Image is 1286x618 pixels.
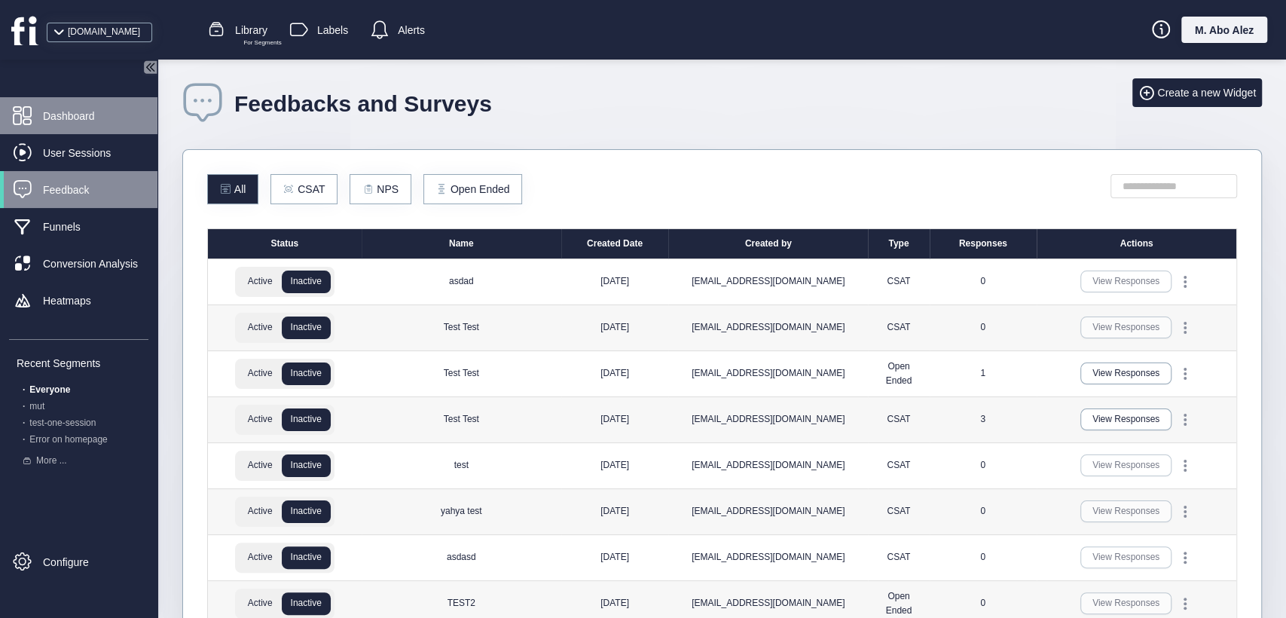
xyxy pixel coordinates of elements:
button: View Responses [1077,408,1175,430]
span: Inactive [281,550,335,564]
div: [DATE] [599,550,631,564]
div: [DATE] [599,274,631,289]
div: [EMAIL_ADDRESS][DOMAIN_NAME] [685,504,851,519]
div: 0 [980,320,986,335]
div: 1 [980,366,986,381]
span: Alerts [404,22,435,38]
span: Active [234,458,281,472]
div: 0 [980,274,986,289]
div: [EMAIL_ADDRESS][DOMAIN_NAME] [685,596,851,610]
button: View Responses [1077,546,1175,568]
span: Configure [43,554,118,571]
div: [EMAIL_ADDRESS][DOMAIN_NAME] [685,366,851,381]
div: CSAT [887,550,911,564]
div: 0 [980,596,986,610]
span: Active [234,596,281,610]
button: View Responses [1077,271,1175,292]
mat-button-toggle-group: Switch State [231,359,339,389]
span: For Segments [243,38,286,48]
div: Test Test [442,320,481,335]
span: Inactive [281,458,335,472]
div: Recent Segments [17,355,148,372]
span: . [23,430,25,445]
mat-button-toggle-group: Switch State [231,543,339,573]
div: [DATE] [599,320,631,335]
span: All [234,181,248,197]
div: Created Date [561,229,669,259]
span: User Sessions [43,145,138,161]
span: . [23,397,25,411]
div: TEST2 [448,596,475,610]
div: Open Ended [875,359,921,388]
span: . [23,381,25,395]
span: Conversion Analysis [43,255,171,272]
span: Labels [321,22,354,38]
button: View Responses [1077,363,1175,384]
span: Active [234,366,281,380]
span: Active [234,550,281,564]
div: CSAT [887,504,911,519]
button: View Responses [1077,500,1175,522]
span: More ... [36,454,69,468]
span: Inactive [281,366,335,380]
div: Name [362,229,561,259]
mat-button-toggle-group: Switch State [231,267,339,297]
mat-button-toggle-group: Switch State [231,313,339,343]
div: Responses [930,229,1037,259]
div: 0 [980,458,986,473]
div: Status [208,229,362,259]
div: [EMAIL_ADDRESS][DOMAIN_NAME] [685,550,851,564]
span: Active [234,412,281,426]
div: Open Ended [875,589,921,618]
div: [DATE] [599,412,631,427]
div: [DATE] [599,366,631,381]
div: [DATE] [599,596,631,610]
span: Active [234,320,281,334]
span: . [23,414,25,428]
mat-button-toggle-group: Switch State [231,405,339,435]
div: Actions [1037,229,1236,259]
div: 0 [980,504,986,519]
span: test-one-session [29,417,105,428]
div: [EMAIL_ADDRESS][DOMAIN_NAME] [685,320,851,335]
div: CSAT [887,458,911,473]
div: Test Test [442,412,481,427]
div: [DATE] [599,458,631,473]
div: Created by [668,229,868,259]
div: [EMAIL_ADDRESS][DOMAIN_NAME] [685,274,851,289]
span: Everyone [29,384,72,395]
div: asdad [448,274,475,289]
div: yahya test [438,504,484,519]
div: CSAT [887,320,911,335]
span: Library [235,22,271,38]
span: Inactive [281,274,335,288]
span: mut [29,400,49,411]
mat-button-toggle-group: Switch State [231,497,339,527]
div: Type [868,229,929,259]
span: Create a new Widget [1144,84,1256,101]
span: NPS [379,181,402,197]
div: 3 [980,412,986,427]
div: [EMAIL_ADDRESS][DOMAIN_NAME] [685,412,851,427]
span: Funnels [43,219,107,235]
span: Error on homepage [29,433,119,445]
span: Active [234,274,281,288]
div: Feedbacks and Surveys [234,90,515,118]
button: View Responses [1077,454,1175,476]
div: [EMAIL_ADDRESS][DOMAIN_NAME] [685,458,851,473]
span: Heatmaps [43,292,120,309]
span: CSAT [300,181,328,197]
span: Inactive [281,320,335,334]
span: Feedback [43,182,116,198]
div: CSAT [887,412,911,427]
span: Inactive [281,596,335,610]
div: CSAT [887,274,911,289]
span: Dashboard [43,108,124,124]
span: Inactive [281,412,335,426]
span: Active [234,504,281,518]
span: Open Ended [454,181,518,197]
button: View Responses [1077,317,1175,338]
button: View Responses [1077,592,1175,614]
div: M. Abo Alez [1175,17,1267,43]
div: [DOMAIN_NAME] [66,25,142,39]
